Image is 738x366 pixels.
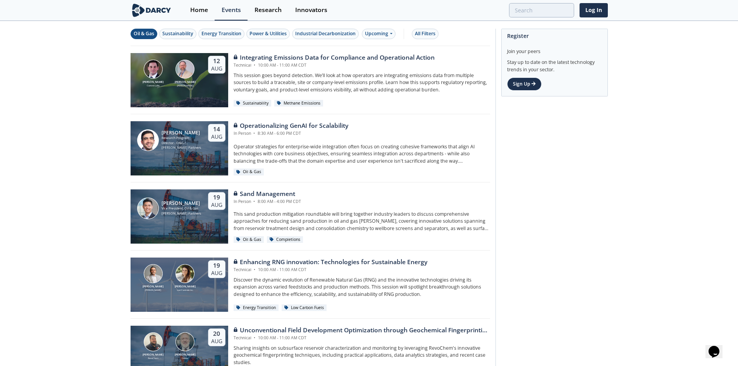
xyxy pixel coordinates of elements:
img: Mark Gebbia [175,60,194,79]
div: Aug [211,65,222,72]
div: [PERSON_NAME] [141,80,165,84]
div: Technical 10:00 AM - 11:00 AM CDT [234,335,490,341]
div: Research Program Director - O&G / Sustainability [162,136,201,145]
p: Sharing insights on subsurface reservoir characterization and monitoring by leveraging RevoChem's... [234,345,490,366]
div: Industrial Decarbonization [295,30,356,37]
div: 19 [211,194,222,201]
div: Oil & Gas [234,236,264,243]
div: Completions [267,236,303,243]
div: [PERSON_NAME] [141,285,165,289]
p: Discover the dynamic evolution of Renewable Natural Gas (RNG) and the innovative technologies dri... [234,277,490,298]
div: Ovintiv [173,357,197,360]
div: 12 [211,57,222,65]
img: Amir Akbari [144,264,163,283]
img: Nicole Neff [175,264,194,283]
button: All Filters [412,29,439,39]
div: All Filters [415,30,435,37]
div: In Person 8:00 AM - 4:00 PM CDT [234,199,301,205]
div: Energy Transition [201,30,241,37]
div: Technical 10:00 AM - 11:00 AM CDT [234,62,435,69]
div: [PERSON_NAME] [162,201,201,206]
div: Enhancing RNG innovation: Technologies for Sustainable Energy [234,258,427,267]
img: logo-wide.svg [131,3,173,17]
div: Aug [211,133,222,140]
div: Integrating Emissions Data for Compliance and Operational Action [234,53,435,62]
img: John Sinclair [175,332,194,351]
div: [PERSON_NAME] [173,285,197,289]
div: Methane Emissions [274,100,323,107]
div: [PERSON_NAME] Partners [162,211,201,216]
button: Power & Utilities [246,29,290,39]
input: Advanced Search [509,3,574,17]
div: [PERSON_NAME] Partners [162,145,201,150]
img: Sami Sultan [137,129,159,151]
div: Home [190,7,208,13]
a: Ron Sasaki [PERSON_NAME] Vice President, Oil & Gas [PERSON_NAME] Partners 19 Aug Sand Management ... [131,189,490,244]
div: Low Carbon Fuels [282,304,327,311]
div: Aug [211,201,222,208]
div: Context Labs [141,84,165,87]
div: 20 [211,330,222,338]
div: Aug [211,270,222,277]
button: Energy Transition [198,29,244,39]
div: [PERSON_NAME] [173,84,197,87]
span: • [253,267,257,272]
button: Industrial Decarbonization [292,29,359,39]
div: Sustainability [234,100,272,107]
div: Oil & Gas [134,30,154,37]
div: Power & Utilities [249,30,287,37]
div: Sand Management [234,189,301,199]
a: Amir Akbari [PERSON_NAME] [PERSON_NAME] Nicole Neff [PERSON_NAME] Loci Controls Inc. 19 Aug Enhan... [131,258,490,312]
span: • [252,131,256,136]
div: Operationalizing GenAI for Scalability [234,121,348,131]
p: This session goes beyond detection. We’ll look at how operators are integrating emissions data fr... [234,72,490,93]
span: • [252,199,256,204]
a: Nathan Brawn [PERSON_NAME] Context Labs Mark Gebbia [PERSON_NAME] [PERSON_NAME] 12 Aug Integratin... [131,53,490,107]
span: • [253,335,257,340]
div: [PERSON_NAME] [173,353,197,357]
div: Innovators [295,7,327,13]
div: 19 [211,262,222,270]
div: [PERSON_NAME] [162,130,201,136]
div: Sustainability [162,30,193,37]
p: This sand production mitigation roundtable will bring together industry leaders to discuss compre... [234,211,490,232]
button: Oil & Gas [131,29,157,39]
div: Register [507,29,602,43]
div: [PERSON_NAME] [141,353,165,357]
div: Research [255,7,282,13]
p: Operator strategies for enterprise-wide integration often focus on creating cohesive frameworks t... [234,143,490,165]
div: RevoChem [141,357,165,360]
div: Aug [211,338,222,345]
div: Events [222,7,241,13]
a: Sami Sultan [PERSON_NAME] Research Program Director - O&G / Sustainability [PERSON_NAME] Partners... [131,121,490,175]
div: Stay up to date on the latest technology trends in your sector. [507,55,602,73]
iframe: chat widget [705,335,730,358]
div: Join your peers [507,43,602,55]
a: Log In [580,3,608,17]
img: Ron Sasaki [137,198,159,219]
div: Oil & Gas [234,168,264,175]
div: 14 [211,125,222,133]
div: Technical 10:00 AM - 11:00 AM CDT [234,267,427,273]
a: Sign Up [507,77,542,91]
div: Upcoming [362,29,396,39]
div: [PERSON_NAME] [141,289,165,292]
div: In Person 8:30 AM - 6:00 PM CDT [234,131,348,137]
span: • [253,62,257,68]
div: [PERSON_NAME] [173,80,197,84]
div: Energy Transition [234,304,279,311]
div: Loci Controls Inc. [173,289,197,292]
button: Sustainability [159,29,196,39]
img: Bob Aylsworth [144,332,163,351]
div: Vice President, Oil & Gas [162,206,201,211]
div: Unconventional Field Development Optimization through Geochemical Fingerprinting Technology [234,326,490,335]
img: Nathan Brawn [144,60,163,79]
